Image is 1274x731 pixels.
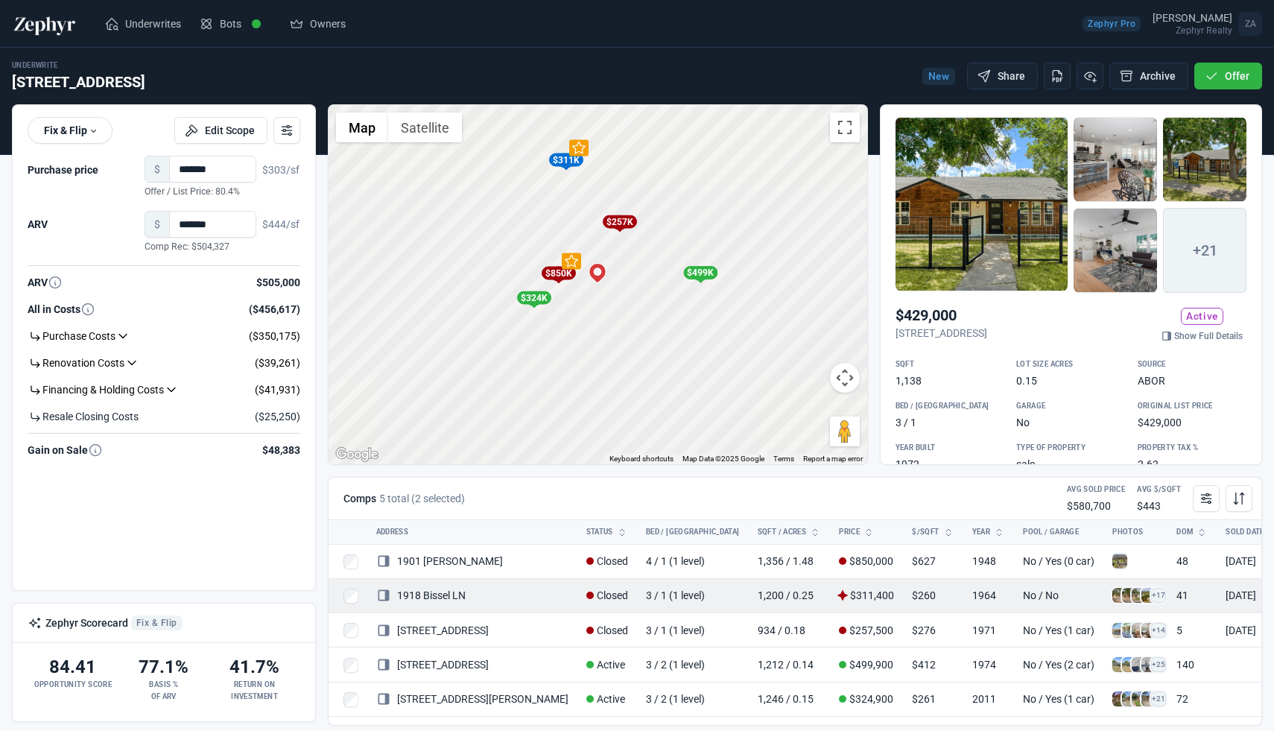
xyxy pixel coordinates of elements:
[332,445,381,464] a: Open this area in Google Maps (opens a new window)
[1138,415,1246,430] div: $429,000
[379,493,465,504] span: 5 total (2 selected)
[1167,544,1217,578] td: 48
[1181,308,1224,325] span: Active
[903,578,963,613] td: $260
[896,358,1004,370] div: SQFT
[967,63,1038,89] button: Share
[139,655,188,679] h2: 77.1%
[332,445,381,464] img: Google
[963,648,1015,682] td: 1974
[577,520,619,544] button: Status
[280,9,355,39] a: Owners
[1067,499,1125,513] div: $580,700
[215,679,294,703] div: Return on Investment
[388,113,462,142] button: Show satellite imagery
[896,442,1004,454] div: Year Built
[255,409,300,424] h4: ($25,250)
[28,275,63,290] h4: ARV
[1153,13,1232,23] div: [PERSON_NAME]
[1014,648,1103,682] td: No / Yes (2 car)
[637,544,749,578] td: 4 / 1 (1 level)
[1217,520,1270,544] button: Sold Date
[577,544,637,578] td: Closed
[28,329,130,344] h4: Purchase Costs
[95,9,190,39] a: Underwrites
[577,613,637,648] td: Closed
[131,616,183,630] span: Fix & Flip
[1163,279,1246,291] a: +21
[903,682,963,716] td: $261
[174,117,267,144] button: Edit Scope
[190,3,280,45] a: Bots
[80,302,95,317] svg: ARV
[682,455,764,463] span: Map Data ©2025 Google
[542,266,576,279] div: $850K
[49,655,96,679] h2: 84.41
[1151,692,1166,706] span: +21
[773,455,794,463] a: Terms (opens in new tab)
[1138,442,1246,454] div: Property Tax %
[830,363,860,393] button: Map camera controls
[1137,499,1181,513] div: $443
[28,382,179,397] h4: Financing & Holding Costs
[376,659,489,671] a: [STREET_ADDRESS]
[963,578,1015,613] td: 1964
[1103,520,1167,545] th: Photos
[577,648,637,682] td: Active
[1158,329,1246,344] a: Show Full Details
[28,355,139,370] h4: Renovation Costs
[256,275,300,290] h4: $505,000
[1016,442,1125,454] div: Type of Property
[1137,484,1181,496] div: Avg $/sqft
[1077,63,1103,89] button: Watchlist
[749,544,831,578] td: 1,356 / 1.48
[1083,16,1141,31] span: Zephyr Pro
[28,117,112,144] a: Fix & Flip
[1014,613,1103,648] td: No / Yes (1 car)
[603,215,637,228] div: $257K
[896,305,987,326] h2: $429,000
[749,578,831,613] td: 1,200 / 0.25
[549,266,568,281] gmp-advanced-marker: $850K
[1153,9,1262,39] a: Open user menu
[48,275,63,290] svg: ARV
[903,544,963,578] td: $627
[343,491,465,506] h4: Comps
[376,624,489,636] a: [STREET_ADDRESS]
[903,520,945,544] button: $/sqft
[1067,484,1125,496] div: Avg Sold Price
[549,153,583,166] div: $311K
[28,302,95,317] h4: All in Costs
[1238,12,1262,36] span: ZA
[1167,682,1217,716] td: 72
[28,162,98,180] h4: Purchase price
[28,443,103,458] h4: Gain on Sale
[149,679,178,703] div: Basis % of ARV
[1014,578,1103,613] td: No / No
[749,648,831,682] td: 1,212 / 0.14
[28,409,139,424] h4: Resale Closing Costs
[1016,457,1125,472] div: sale
[830,613,903,648] td: $257,500
[1163,208,1246,293] span: +21
[963,682,1015,716] td: 2011
[12,72,145,92] h2: [STREET_ADDRESS]
[145,241,262,254] div: Comp Rec: $504,327
[1014,544,1103,578] td: No / Yes (0 car)
[1167,520,1199,544] button: DOM
[1016,400,1125,412] div: Garage
[1109,63,1188,89] button: Archive
[903,613,963,648] td: $276
[1016,415,1125,430] div: No
[1167,613,1217,648] td: 5
[525,291,543,306] gmp-advanced-marker: $324K
[1138,373,1246,388] div: ABOR
[803,455,863,463] a: Report a map error
[963,544,1015,578] td: 1948
[145,156,170,183] span: $
[28,349,300,376] a: Renovation Costs ($39,261)
[28,217,48,235] h4: ARV
[610,215,629,230] gmp-advanced-marker: $257K
[963,613,1015,648] td: 1971
[830,417,860,446] button: Drag Pegman onto the map to open Street View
